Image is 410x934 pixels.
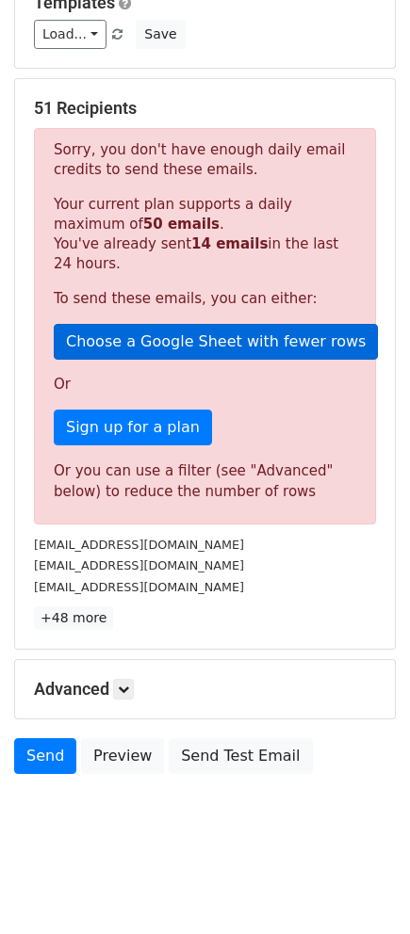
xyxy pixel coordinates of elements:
a: Load... [34,20,107,49]
div: Or you can use a filter (see "Advanced" below) to reduce the number of rows [54,460,356,503]
a: +48 more [34,606,113,630]
small: [EMAIL_ADDRESS][DOMAIN_NAME] [34,558,244,572]
strong: 14 emails [191,235,268,252]
h5: Advanced [34,679,376,700]
small: [EMAIL_ADDRESS][DOMAIN_NAME] [34,580,244,594]
iframe: Chat Widget [316,844,410,934]
a: Choose a Google Sheet with fewer rows [54,324,378,360]
a: Preview [81,738,164,774]
strong: 50 emails [143,216,220,233]
p: Or [54,375,356,395]
a: Send [14,738,76,774]
small: [EMAIL_ADDRESS][DOMAIN_NAME] [34,538,244,552]
p: Sorry, you don't have enough daily email credits to send these emails. [54,140,356,180]
p: Your current plan supports a daily maximum of . You've already sent in the last 24 hours. [54,195,356,274]
h5: 51 Recipients [34,98,376,119]
a: Sign up for a plan [54,410,212,445]
button: Save [136,20,185,49]
p: To send these emails, you can either: [54,289,356,309]
a: Send Test Email [169,738,312,774]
